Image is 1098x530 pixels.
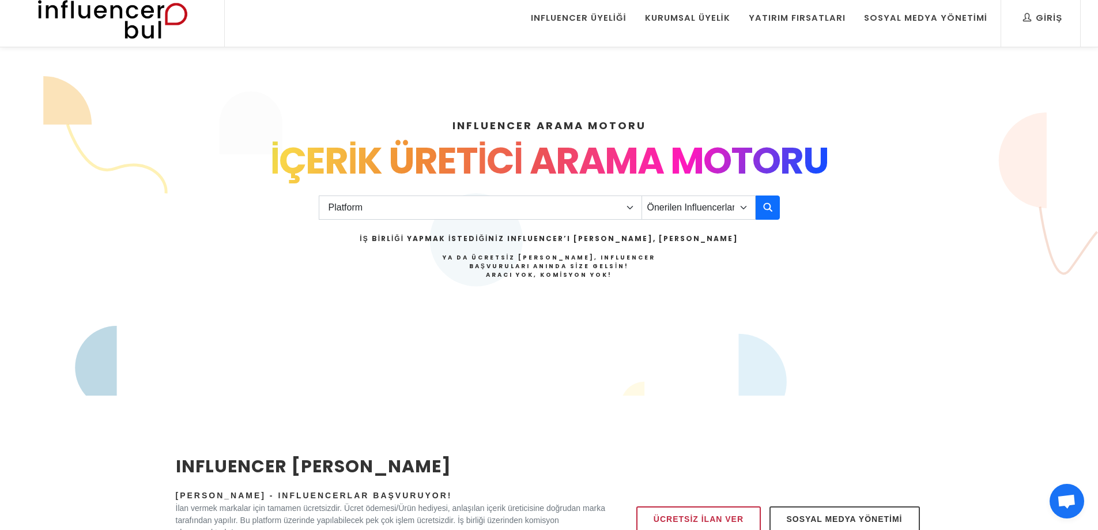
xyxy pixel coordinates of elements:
span: [PERSON_NAME] - Influencerlar Başvuruyor! [176,491,452,500]
div: Açık sohbet [1050,484,1084,518]
h4: INFLUENCER ARAMA MOTORU [176,118,923,133]
strong: Aracı Yok, Komisyon Yok! [486,270,613,279]
div: Yatırım Fırsatları [749,12,846,24]
h2: İş Birliği Yapmak İstediğiniz Influencer’ı [PERSON_NAME], [PERSON_NAME] [360,234,738,244]
span: Ücretsiz İlan Ver [654,512,744,526]
div: Sosyal Medya Yönetimi [864,12,987,24]
div: İÇERİK ÜRETİCİ ARAMA MOTORU [176,133,923,189]
h4: Ya da Ücretsiz [PERSON_NAME], Influencer Başvuruları Anında Size Gelsin! [360,253,738,279]
div: Giriş [1023,12,1062,24]
div: Kurumsal Üyelik [645,12,730,24]
div: Influencer Üyeliği [531,12,627,24]
h2: INFLUENCER [PERSON_NAME] [176,453,606,479]
span: Sosyal Medya Yönetimi [787,512,903,526]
